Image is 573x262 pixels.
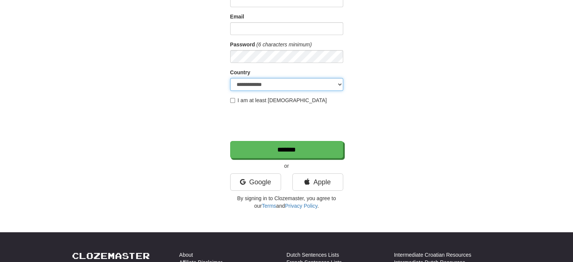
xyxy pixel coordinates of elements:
[292,173,343,191] a: Apple
[230,98,235,103] input: I am at least [DEMOGRAPHIC_DATA]
[230,13,244,20] label: Email
[230,108,345,137] iframe: reCAPTCHA
[257,41,312,47] em: (6 characters minimum)
[230,162,343,170] p: or
[262,203,276,209] a: Terms
[230,41,255,48] label: Password
[285,203,317,209] a: Privacy Policy
[230,69,251,76] label: Country
[179,251,193,259] a: About
[394,251,471,259] a: Intermediate Croatian Resources
[287,251,339,259] a: Dutch Sentences Lists
[230,195,343,210] p: By signing in to Clozemaster, you agree to our and .
[230,173,281,191] a: Google
[230,97,327,104] label: I am at least [DEMOGRAPHIC_DATA]
[72,251,150,260] a: Clozemaster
